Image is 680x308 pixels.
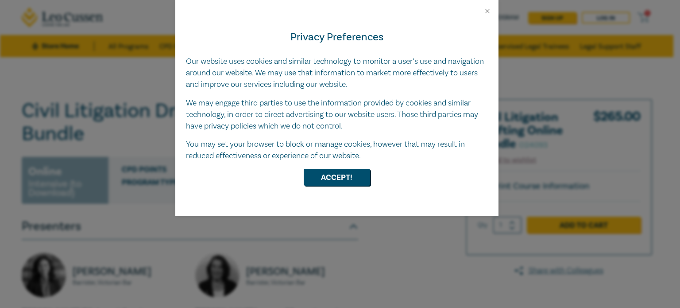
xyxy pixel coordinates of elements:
p: We may engage third parties to use the information provided by cookies and similar technology, in... [186,97,488,132]
p: You may set your browser to block or manage cookies, however that may result in reduced effective... [186,139,488,162]
button: Close [483,7,491,15]
button: Accept! [304,169,370,186]
p: Our website uses cookies and similar technology to monitor a user’s use and navigation around our... [186,56,488,90]
h4: Privacy Preferences [186,29,488,45]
